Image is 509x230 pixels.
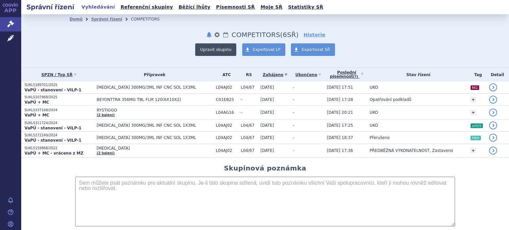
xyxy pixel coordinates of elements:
[206,31,212,39] button: notifikace
[216,85,237,90] span: L04AJ02
[177,3,212,12] a: Běžící lhůty
[467,68,486,81] th: Tag
[97,97,213,102] span: BEYONTTRA 356MG TBL FLM 120(6X10X2)
[286,3,325,12] a: Statistiky SŘ
[293,85,294,90] span: -
[470,110,476,115] a: +
[327,68,366,81] a: Poslednípísemnost(?)
[216,148,237,153] span: L04AJ02
[241,123,257,128] span: L04/67
[25,70,93,79] a: SPZN / Typ SŘ
[258,3,284,12] a: Moje SŘ
[25,108,93,113] p: SUKLS337168/2024
[471,123,483,128] i: aHUS
[216,110,237,115] span: L04AG16
[260,85,274,90] span: [DATE]
[293,123,294,128] span: -
[291,43,335,56] a: Exportovat SŘ
[25,151,84,156] strong: VaPÚ + MC - vráceno z MZ
[25,100,49,105] strong: VaPÚ + MC
[70,17,83,22] a: Domů
[25,121,93,125] p: SUKLS311724/2024
[327,123,353,128] span: [DATE] 17:25
[260,97,274,102] span: [DATE]
[260,135,274,140] span: [DATE]
[327,148,353,153] span: [DATE] 17:36
[370,123,378,128] span: UKO
[97,146,213,151] span: [MEDICAL_DATA]
[370,97,412,102] span: Opatřování podkladů
[222,31,229,39] a: Lhůty
[131,14,168,24] li: COMPETITORS
[260,110,274,115] span: [DATE]
[216,123,237,128] span: L04AJ02
[214,31,220,39] button: nastavení
[97,85,213,90] span: [MEDICAL_DATA] 300MG/3ML INF CNC SOL 1X3ML
[260,123,274,128] span: [DATE]
[119,3,175,12] a: Referenční skupiny
[241,97,257,102] span: -
[25,113,49,117] strong: VaPÚ + MC
[367,68,467,81] th: Stav řízení
[353,75,358,79] abbr: (?)
[25,126,82,130] strong: VaPÚ - stanovení - VILP-1
[216,135,237,140] span: L04AJ02
[486,68,509,81] th: Detail
[489,109,497,116] a: detail
[370,85,378,90] span: UKO
[489,121,497,129] a: detail
[283,31,287,39] span: 6
[304,31,325,38] a: Historie
[238,68,257,81] th: RS
[241,85,257,90] span: L04/67
[80,3,117,12] a: Vyhledávání
[224,164,307,172] h2: Skupinová poznámka
[489,96,497,104] a: detail
[25,95,93,100] p: SUKLS107968/2025
[216,97,237,102] span: C01EB25
[293,110,294,115] span: -
[327,97,353,102] span: [DATE] 17:28
[327,85,353,90] span: [DATE] 17:51
[293,148,294,153] span: -
[260,70,290,79] a: Zahájeno
[97,108,213,113] span: RYSTIGGO
[489,134,497,142] a: detail
[470,97,476,103] a: +
[293,70,323,79] a: Ukončeno
[293,97,294,102] span: -
[242,43,286,56] a: Exportovat LP
[25,138,82,143] strong: VaPÚ - stanovení - VILP-1
[212,68,237,81] th: ATC
[91,17,122,22] a: Správní řízení
[370,135,390,140] span: Přerušeno
[260,148,274,153] span: [DATE]
[489,147,497,155] a: detail
[232,31,280,39] span: COMPETITORS
[97,135,213,140] span: [MEDICAL_DATA] 300MG/3ML INF CNC SOL 1X3ML
[241,148,257,153] span: L04/67
[327,110,353,115] span: [DATE] 20:21
[25,146,93,151] p: SUKLS159868/2022
[241,135,257,140] span: L04/67
[280,31,299,39] span: ( SŘ)
[241,110,257,115] span: -
[302,47,330,52] span: Exportovat SŘ
[327,135,353,140] span: [DATE] 18:37
[489,83,497,91] a: detail
[253,47,281,52] span: Exportovat LP
[93,68,213,81] th: Přípravek
[470,148,476,154] a: +
[97,123,213,128] span: [MEDICAL_DATA] 300MG/3ML INF CNC SOL 1X3ML
[21,2,80,12] h2: Správní řízení
[97,113,115,117] a: (2 balení)
[97,151,115,155] a: (2 balení)
[293,135,294,140] span: -
[25,133,93,138] p: SUKLS272249/2024
[214,3,257,12] a: Písemnosti SŘ
[195,43,236,56] button: Upravit skupinu
[370,148,453,153] span: PŘEDBĚŽNÁ VYKONATELNOST, Zastaveno
[25,83,93,87] p: SUKLS189701/2025
[370,110,378,115] span: UKO
[25,88,82,92] strong: VaPÚ - stanovení - VILP-1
